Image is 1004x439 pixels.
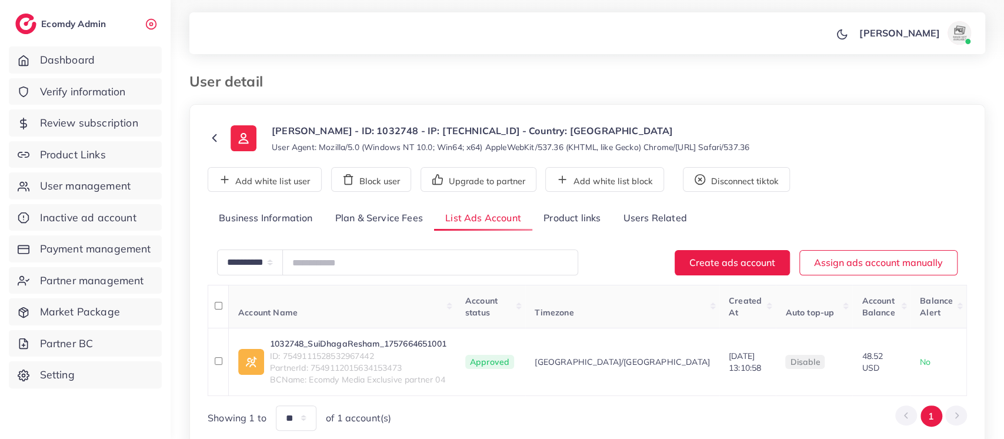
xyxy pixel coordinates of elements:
ul: Pagination [895,405,967,427]
button: Disconnect tiktok [683,167,790,192]
span: PartnerId: 7549112015634153473 [270,362,446,374]
span: Balance Alert [920,295,953,318]
span: Account Balance [862,295,895,318]
a: Setting [9,361,162,388]
img: avatar [948,21,971,45]
span: Partner management [40,273,144,288]
button: Add white list user [208,167,322,192]
h2: Ecomdy Admin [41,18,109,29]
a: Plan & Service Fees [324,206,434,231]
span: Showing 1 to [208,411,266,425]
span: Setting [40,367,75,383]
img: ic-user-info.36bf1079.svg [231,125,256,151]
span: Review subscription [40,115,138,131]
span: 48.52 USD [862,351,883,373]
span: Verify information [40,84,126,99]
span: Inactive ad account [40,210,136,225]
a: Inactive ad account [9,204,162,231]
img: ic-ad-info.7fc67b75.svg [238,349,264,375]
span: Timezone [535,307,573,318]
span: Payment management [40,241,151,257]
small: User Agent: Mozilla/5.0 (Windows NT 10.0; Win64; x64) AppleWebKit/537.36 (KHTML, like Gecko) Chro... [272,141,749,153]
span: User management [40,178,131,194]
a: logoEcomdy Admin [15,14,109,34]
p: [PERSON_NAME] [859,26,940,40]
p: [PERSON_NAME] - ID: 1032748 - IP: [TECHNICAL_ID] - Country: [GEOGRAPHIC_DATA] [272,124,749,138]
a: 1032748_SuiDhagaResham_1757664651001 [270,338,446,350]
img: logo [15,14,36,34]
span: of 1 account(s) [326,411,391,425]
button: Upgrade to partner [421,167,536,192]
span: No [920,357,930,367]
span: Product Links [40,147,106,162]
a: Review subscription [9,109,162,137]
span: BCName: Ecomdy Media Exclusive partner 04 [270,374,446,385]
span: Auto top-up [785,307,834,318]
span: [DATE] 13:10:58 [729,351,761,373]
span: Partner BC [40,336,94,351]
button: Go to page 1 [920,405,942,427]
span: Dashboard [40,52,95,68]
button: Create ads account [675,250,790,275]
span: Market Package [40,304,120,320]
a: Payment management [9,235,162,262]
a: Dashboard [9,46,162,74]
span: Approved [465,355,514,369]
h3: User detail [189,73,272,90]
button: Assign ads account manually [799,250,958,275]
a: Product links [532,206,612,231]
a: Business Information [208,206,324,231]
a: Users Related [612,206,698,231]
span: Account status [465,295,498,318]
span: disable [790,357,820,367]
a: Partner management [9,267,162,294]
a: [PERSON_NAME]avatar [853,21,976,45]
a: User management [9,172,162,199]
a: Verify information [9,78,162,105]
a: List Ads Account [434,206,532,231]
span: Created At [729,295,762,318]
span: Account Name [238,307,298,318]
a: Market Package [9,298,162,325]
a: Partner BC [9,330,162,357]
button: Add white list block [545,167,664,192]
span: [GEOGRAPHIC_DATA]/[GEOGRAPHIC_DATA] [535,356,710,368]
a: Product Links [9,141,162,168]
span: ID: 7549111528532967442 [270,350,446,362]
button: Block user [331,167,411,192]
